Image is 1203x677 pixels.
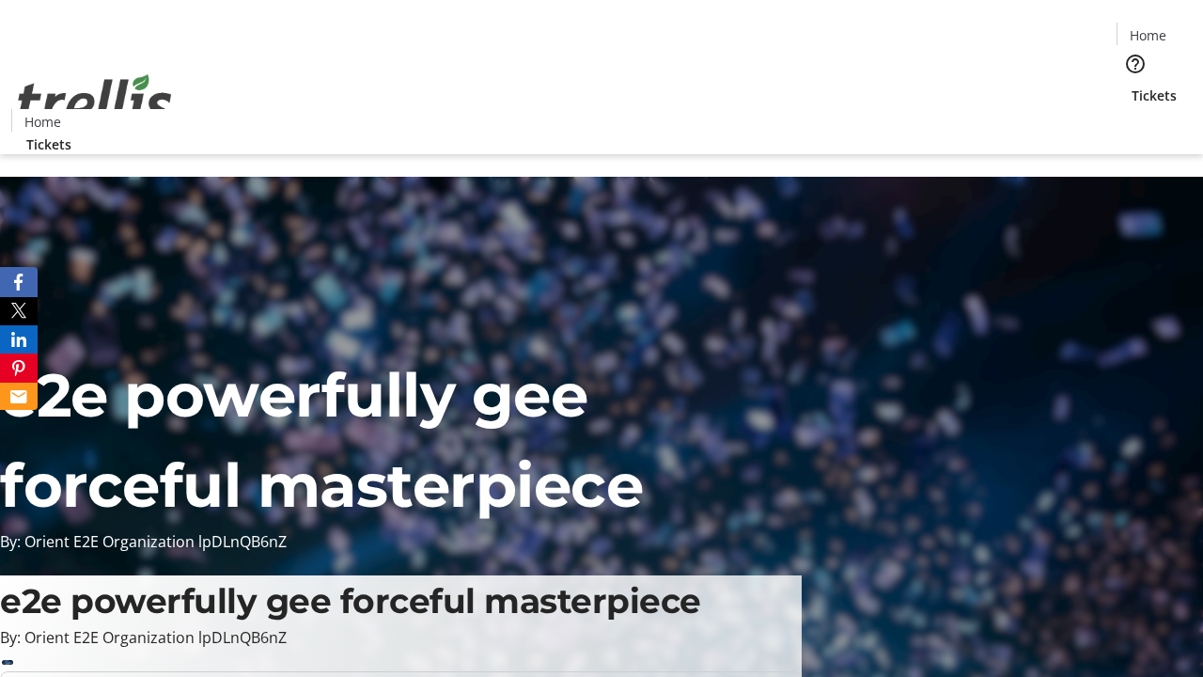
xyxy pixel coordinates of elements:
img: Orient E2E Organization lpDLnQB6nZ's Logo [11,54,179,148]
span: Home [1130,25,1166,45]
a: Home [1117,25,1178,45]
button: Help [1117,45,1154,83]
span: Home [24,112,61,132]
a: Tickets [1117,86,1192,105]
a: Tickets [11,134,86,154]
a: Home [12,112,72,132]
span: Tickets [26,134,71,154]
span: Tickets [1132,86,1177,105]
button: Cart [1117,105,1154,143]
